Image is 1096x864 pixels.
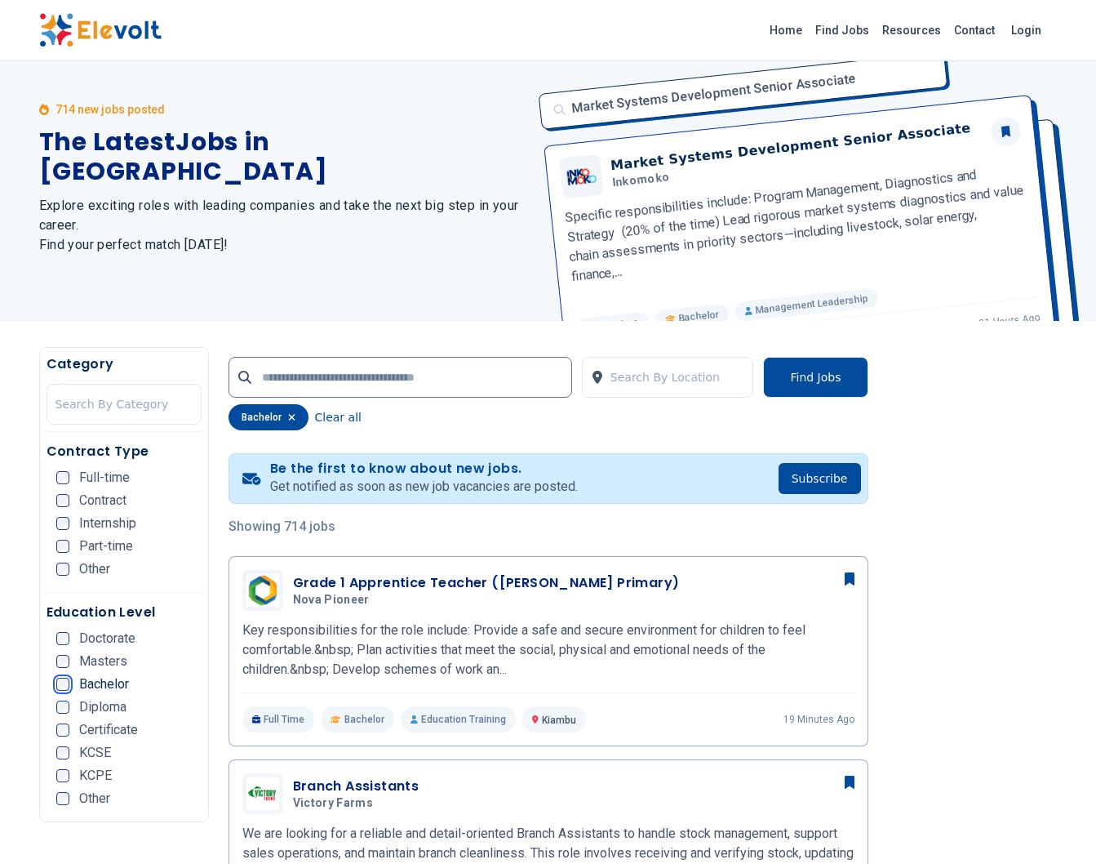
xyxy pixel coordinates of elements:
[1001,14,1051,47] a: Login
[79,724,138,737] span: Certificate
[79,769,112,782] span: KCPE
[56,540,69,553] input: Part-time
[47,442,202,461] h5: Contract Type
[79,678,129,691] span: Bachelor
[344,713,384,726] span: Bachelor
[79,494,126,507] span: Contract
[246,574,279,607] img: Nova Pioneer
[39,196,529,255] h2: Explore exciting roles with leading companies and take the next big step in your career. Find you...
[39,127,529,186] h1: The Latest Jobs in [GEOGRAPHIC_DATA]
[293,777,419,796] h3: Branch Assistants
[229,404,308,430] div: bachelor
[763,357,867,398] button: Find Jobs
[79,517,136,530] span: Internship
[1014,786,1096,864] iframe: Chat Widget
[56,769,69,782] input: KCPE
[79,792,110,805] span: Other
[783,713,854,726] p: 19 minutes ago
[242,706,315,733] p: Full Time
[542,715,576,726] span: Kiambu
[876,17,947,43] a: Resources
[242,570,854,733] a: Nova PioneerGrade 1 Apprentice Teacher ([PERSON_NAME] Primary)Nova PioneerKey responsibilities fo...
[56,517,69,530] input: Internship
[293,573,680,593] h3: Grade 1 Apprentice Teacher ([PERSON_NAME] Primary)
[763,17,809,43] a: Home
[293,796,374,811] span: Victory Farms
[55,101,165,118] p: 714 new jobs posted
[947,17,1001,43] a: Contact
[79,632,135,645] span: Doctorate
[56,746,69,759] input: KCSE
[56,655,69,668] input: Masters
[79,701,126,714] span: Diploma
[39,13,162,47] img: Elevolt
[56,724,69,737] input: Certificate
[270,477,578,497] p: Get notified as soon as new job vacancies are posted.
[79,655,127,668] span: Masters
[79,746,111,759] span: KCSE
[246,777,279,810] img: Victory Farms
[242,621,854,679] p: Key responsibilities for the role include: Provide a safe and secure environment for children to ...
[293,593,370,608] span: Nova Pioneer
[401,706,516,733] p: Education Training
[56,701,69,714] input: Diploma
[47,354,202,374] h5: Category
[56,471,69,484] input: Full-time
[229,517,868,537] p: Showing 714 jobs
[47,603,202,622] h5: Education Level
[79,471,130,484] span: Full-time
[56,563,69,576] input: Other
[79,563,110,576] span: Other
[779,463,861,494] button: Subscribe
[56,494,69,507] input: Contract
[56,632,69,645] input: Doctorate
[56,678,69,691] input: Bachelor
[56,792,69,805] input: Other
[315,404,362,430] button: Clear all
[79,540,133,553] span: Part-time
[270,461,578,477] h4: Be the first to know about new jobs.
[809,17,876,43] a: Find Jobs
